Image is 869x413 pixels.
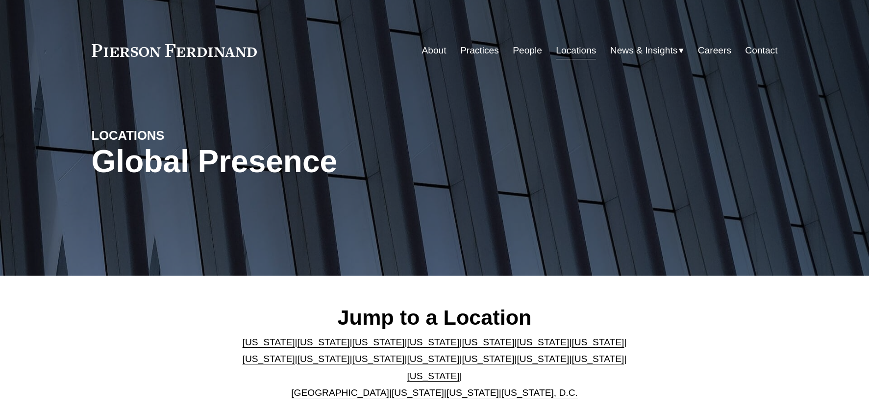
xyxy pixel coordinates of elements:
[571,337,624,347] a: [US_STATE]
[407,371,460,381] a: [US_STATE]
[501,387,578,398] a: [US_STATE], D.C.
[610,41,684,60] a: folder dropdown
[92,144,549,180] h1: Global Presence
[92,128,263,143] h4: LOCATIONS
[698,41,731,60] a: Careers
[517,354,569,364] a: [US_STATE]
[447,387,499,398] a: [US_STATE]
[462,337,514,347] a: [US_STATE]
[422,41,446,60] a: About
[517,337,569,347] a: [US_STATE]
[298,354,350,364] a: [US_STATE]
[610,42,678,59] span: News & Insights
[298,337,350,347] a: [US_STATE]
[462,354,514,364] a: [US_STATE]
[234,305,635,330] h2: Jump to a Location
[571,354,624,364] a: [US_STATE]
[407,337,460,347] a: [US_STATE]
[460,41,499,60] a: Practices
[392,387,444,398] a: [US_STATE]
[243,354,295,364] a: [US_STATE]
[513,41,542,60] a: People
[352,337,405,347] a: [US_STATE]
[407,354,460,364] a: [US_STATE]
[745,41,777,60] a: Contact
[291,387,389,398] a: [GEOGRAPHIC_DATA]
[243,337,295,347] a: [US_STATE]
[234,334,635,402] p: | | | | | | | | | | | | | | | | | |
[556,41,596,60] a: Locations
[352,354,405,364] a: [US_STATE]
